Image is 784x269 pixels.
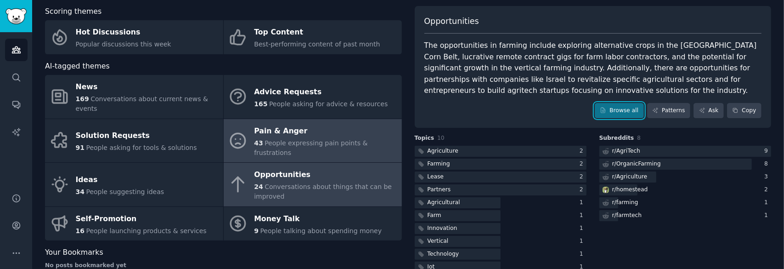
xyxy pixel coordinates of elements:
div: Self-Promotion [76,212,207,226]
div: 9 [764,147,771,155]
span: 24 [254,183,263,190]
a: homesteadr/homestead2 [599,184,771,196]
div: 1 [580,237,587,246]
a: Hot DiscussionsPopular discussions this week [45,20,223,54]
span: People suggesting ideas [86,188,164,195]
div: 1 [580,212,587,220]
span: 9 [254,227,259,235]
span: Your Bookmarks [45,247,103,258]
button: Copy [727,103,761,119]
div: 2 [580,173,587,181]
a: r/farmtech1 [599,210,771,222]
span: Conversations about things that can be improved [254,183,392,200]
a: Patterns [647,103,690,119]
a: Browse all [595,103,644,119]
span: 34 [76,188,85,195]
span: 165 [254,100,267,108]
div: 1 [764,199,771,207]
span: Best-performing content of past month [254,40,380,48]
div: Agricultural [428,199,460,207]
div: Technology [428,250,459,258]
div: Innovation [428,224,457,233]
a: r/farming1 [599,197,771,209]
div: r/ AgriTech [612,147,640,155]
div: 1 [580,199,587,207]
span: Subreddits [599,134,634,143]
div: Pain & Anger [254,124,397,138]
div: Top Content [254,25,380,40]
span: People launching products & services [86,227,206,235]
a: Vertical1 [415,236,587,247]
div: 3 [764,173,771,181]
span: Scoring themes [45,6,102,17]
a: Technology1 [415,249,587,260]
a: Money Talk9People talking about spending money [224,207,402,241]
a: Solution Requests91People asking for tools & solutions [45,119,223,163]
div: r/ farming [612,199,638,207]
a: Self-Promotion16People launching products & services [45,207,223,241]
a: r/AgriTech9 [599,146,771,157]
span: People expressing pain points & frustrations [254,139,367,156]
span: Conversations about current news & events [76,95,208,112]
div: 1 [580,224,587,233]
a: Pain & Anger43People expressing pain points & frustrations [224,119,402,163]
div: Advice Requests [254,85,388,99]
div: Lease [428,173,444,181]
a: Advice Requests165People asking for advice & resources [224,75,402,119]
a: Ask [694,103,724,119]
a: Agriculture2 [415,146,587,157]
div: 2 [764,186,771,194]
span: Opportunities [424,16,479,27]
div: 2 [580,160,587,168]
div: 8 [764,160,771,168]
div: Hot Discussions [76,25,171,40]
span: Popular discussions this week [76,40,171,48]
div: r/ Agriculture [612,173,648,181]
span: 8 [637,135,641,141]
div: Opportunities [254,168,397,183]
span: 10 [437,135,445,141]
a: Ideas34People suggesting ideas [45,163,223,206]
div: 1 [764,212,771,220]
div: 2 [580,186,587,194]
a: Partners2 [415,184,587,196]
a: r/OrganicFarming8 [599,159,771,170]
span: AI-tagged themes [45,61,110,72]
div: 2 [580,147,587,155]
span: 91 [76,144,85,151]
div: The opportunities in farming include exploring alternative crops in the [GEOGRAPHIC_DATA] Corn Be... [424,40,762,97]
div: r/ homestead [612,186,648,194]
a: Innovation1 [415,223,587,235]
div: Agriculture [428,147,458,155]
div: Farm [428,212,441,220]
a: Farming2 [415,159,587,170]
a: Agricultural1 [415,197,587,209]
div: 1 [580,250,587,258]
div: Ideas [76,172,164,187]
span: 43 [254,139,263,147]
a: News169Conversations about current news & events [45,75,223,119]
div: Money Talk [254,212,382,226]
div: Vertical [428,237,449,246]
span: People asking for tools & solutions [86,144,197,151]
div: Solution Requests [76,129,197,143]
span: People asking for advice & resources [269,100,388,108]
a: Farm1 [415,210,587,222]
a: Opportunities24Conversations about things that can be improved [224,163,402,206]
a: r/Agriculture3 [599,172,771,183]
div: Partners [428,186,451,194]
span: Topics [415,134,434,143]
a: Lease2 [415,172,587,183]
a: Top ContentBest-performing content of past month [224,20,402,54]
img: homestead [603,187,609,193]
div: Farming [428,160,450,168]
span: People talking about spending money [260,227,382,235]
div: r/ farmtech [612,212,642,220]
img: GummySearch logo [6,8,27,24]
span: 169 [76,95,89,103]
div: News [76,80,219,95]
span: 16 [76,227,85,235]
div: r/ OrganicFarming [612,160,661,168]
